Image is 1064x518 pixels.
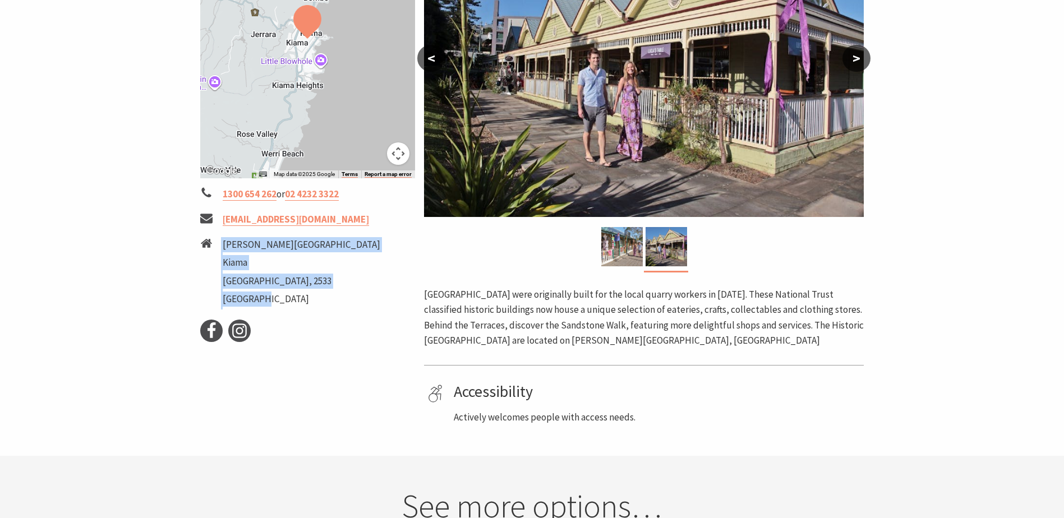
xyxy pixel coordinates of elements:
a: Terms (opens in new tab) [342,171,358,178]
a: 02 4232 3322 [285,188,339,201]
button: Map camera controls [387,142,409,165]
button: < [417,45,445,72]
span: Map data ©2025 Google [274,171,335,177]
li: [GEOGRAPHIC_DATA] [223,292,380,307]
img: Historic Terrace Houses [601,227,643,266]
a: Report a map error [365,171,412,178]
button: > [842,45,870,72]
p: [GEOGRAPHIC_DATA] were originally built for the local quarry workers in [DATE]. These National Tr... [424,287,864,348]
a: Open this area in Google Maps (opens a new window) [203,164,240,178]
li: [PERSON_NAME][GEOGRAPHIC_DATA] [223,237,380,252]
li: [GEOGRAPHIC_DATA], 2533 [223,274,380,289]
h4: Accessibility [454,382,860,401]
a: 1300 654 262 [223,188,277,201]
button: Keyboard shortcuts [259,170,267,178]
li: or [200,187,416,202]
li: Kiama [223,255,380,270]
a: [EMAIL_ADDRESS][DOMAIN_NAME] [223,213,369,226]
img: Google [203,164,240,178]
p: Actively welcomes people with access needs. [454,410,860,425]
img: Historic Terrace Houses [646,227,687,266]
